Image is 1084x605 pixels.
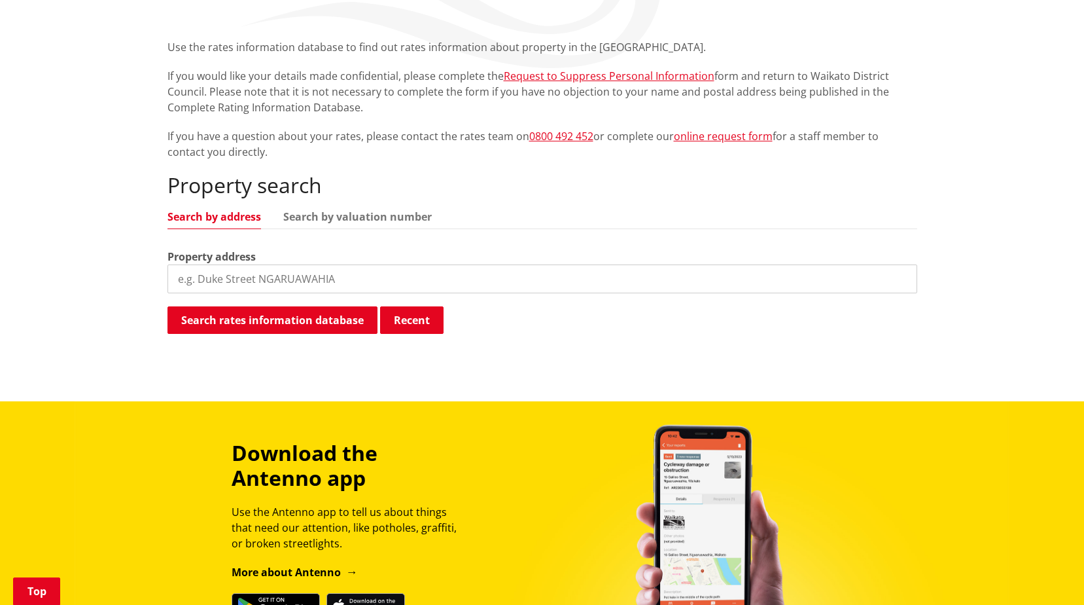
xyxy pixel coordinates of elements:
input: e.g. Duke Street NGARUAWAHIA [167,265,917,293]
p: If you would like your details made confidential, please complete the form and return to Waikato ... [167,68,917,115]
p: Use the rates information database to find out rates information about property in the [GEOGRAPHI... [167,39,917,55]
button: Recent [380,306,444,334]
a: 0800 492 452 [529,129,593,143]
label: Property address [167,249,256,265]
a: Search by valuation number [283,211,432,222]
a: Top [13,577,60,605]
a: Search by address [167,211,261,222]
a: Request to Suppress Personal Information [504,69,714,83]
p: If you have a question about your rates, please contact the rates team on or complete our for a s... [167,128,917,160]
a: More about Antenno [232,565,358,579]
h3: Download the Antenno app [232,441,468,491]
button: Search rates information database [167,306,377,334]
a: online request form [674,129,773,143]
h2: Property search [167,173,917,198]
p: Use the Antenno app to tell us about things that need our attention, like potholes, graffiti, or ... [232,504,468,551]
